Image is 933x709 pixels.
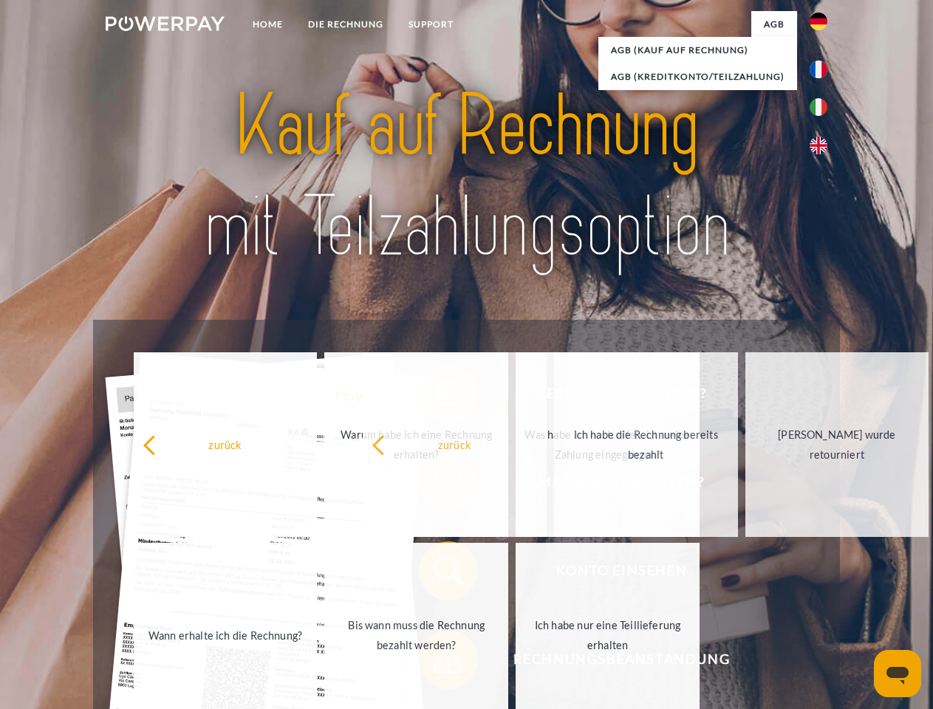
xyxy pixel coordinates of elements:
iframe: Schaltfläche zum Öffnen des Messaging-Fensters [874,650,921,697]
div: zurück [372,434,538,454]
a: AGB (Kreditkonto/Teilzahlung) [598,64,797,90]
div: zurück [143,434,309,454]
img: de [810,13,827,30]
img: title-powerpay_de.svg [141,71,792,283]
a: SUPPORT [396,11,466,38]
div: Bis wann muss die Rechnung bezahlt werden? [333,615,499,655]
img: logo-powerpay-white.svg [106,16,225,31]
div: Wann erhalte ich die Rechnung? [143,625,309,645]
img: en [810,137,827,154]
img: fr [810,61,827,78]
div: Ich habe nur eine Teillieferung erhalten [524,615,691,655]
div: [PERSON_NAME] wurde retourniert [754,425,920,465]
img: it [810,98,827,116]
a: agb [751,11,797,38]
a: DIE RECHNUNG [295,11,396,38]
div: Warum habe ich eine Rechnung erhalten? [333,425,499,465]
div: Ich habe die Rechnung bereits bezahlt [563,425,729,465]
a: Home [240,11,295,38]
a: AGB (Kauf auf Rechnung) [598,37,797,64]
